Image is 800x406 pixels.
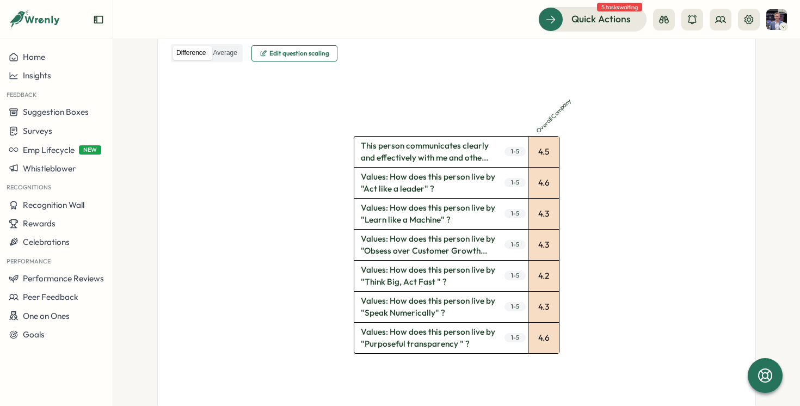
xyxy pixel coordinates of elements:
[538,7,647,31] button: Quick Actions
[528,261,559,291] div: 4.2
[571,12,631,26] span: Quick Actions
[23,126,52,136] span: Surveys
[528,168,559,198] div: 4.6
[210,46,240,60] label: Average
[528,323,559,353] div: 4.6
[23,200,84,210] span: Recognition Wall
[597,3,642,11] span: 5 tasks waiting
[354,230,502,260] span: Values: How does this person live by "Obsess over Customer Growth...
[269,50,329,57] span: Edit question scaling
[528,199,559,229] div: 4.3
[79,145,101,155] span: NEW
[528,292,559,322] div: 4.3
[354,199,502,229] span: Values: How does this person live by "Learn like a Machine" ?
[23,163,76,174] span: Whistleblower
[504,271,526,280] span: 1 - 5
[23,237,70,247] span: Celebrations
[23,292,78,302] span: Peer Feedback
[504,178,526,187] span: 1 - 5
[23,70,51,81] span: Insights
[354,261,502,291] span: Values: How does this person live by "Think Big, Act Fast " ?
[504,302,526,311] span: 1 - 5
[23,145,75,155] span: Emp Lifecycle
[535,83,586,134] p: Overall Company
[504,333,526,342] span: 1 - 5
[251,45,337,61] button: Edit question scaling
[528,230,559,260] div: 4.3
[23,273,104,284] span: Performance Reviews
[173,46,209,60] label: Difference
[23,311,70,321] span: One on Ones
[504,240,526,249] span: 1 - 5
[354,323,502,353] span: Values: How does this person live by "Purposeful transparency " ?
[504,147,526,156] span: 1 - 5
[354,292,502,322] span: Values: How does this person live by "Speak Numerically" ?
[528,137,559,167] div: 4.5
[93,14,104,25] button: Expand sidebar
[23,218,56,229] span: Rewards
[23,107,89,117] span: Suggestion Boxes
[504,209,526,218] span: 1 - 5
[354,168,502,198] span: Values: How does this person live by "Act like a leader" ?
[23,329,45,340] span: Goals
[354,137,502,167] span: This person communicates clearly and effectively with me and othe...
[23,52,45,62] span: Home
[766,9,787,30] img: Shane Treeves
